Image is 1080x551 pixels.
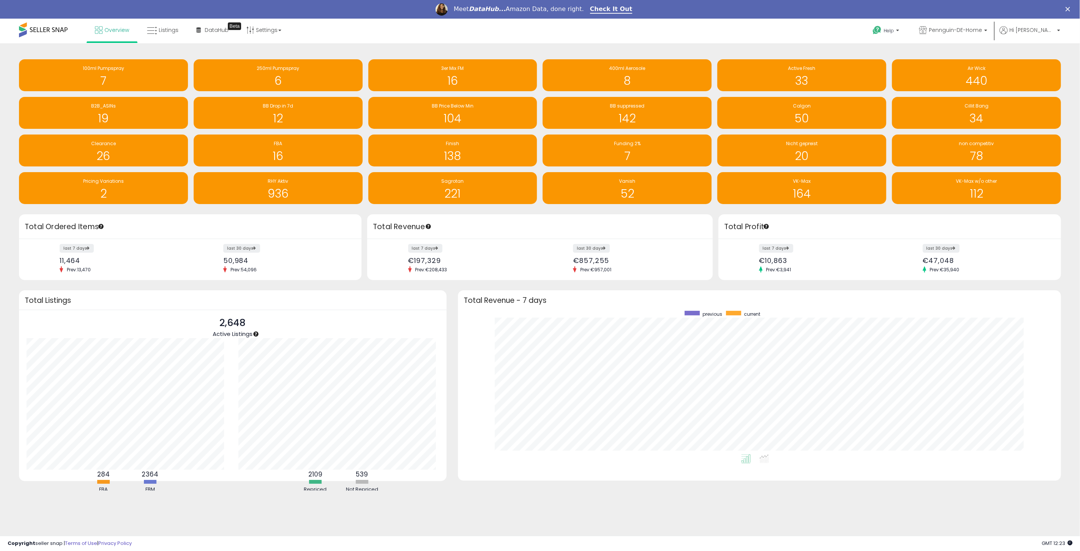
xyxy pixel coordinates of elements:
div: Tooltip anchor [425,223,432,230]
span: Air Wick [968,65,985,71]
a: DataHub [191,19,234,41]
a: Nicht gepreist 20 [717,135,886,166]
span: Prev: 13,470 [63,266,95,273]
a: 100ml Pumpspray 7 [19,59,188,91]
a: Pennguin-DE-Home [913,19,993,43]
span: Overview [104,26,129,34]
h1: 440 [896,74,1057,87]
a: Finish 138 [368,135,537,166]
a: RHY Aktiv 936 [194,172,363,204]
a: VK-Max w/o other 112 [892,172,1061,204]
a: Vanish 52 [543,172,712,204]
span: RHY Aktiv [268,178,288,184]
div: 11,464 [60,256,185,264]
span: Nicht gepreist [786,140,818,147]
span: B2B_ASINs [91,103,116,109]
div: FBA [81,486,126,493]
b: 284 [97,470,110,479]
a: Help [867,20,907,43]
span: non competitiv [959,140,994,147]
span: FBA [274,140,282,147]
h3: Total Ordered Items [25,222,356,232]
div: Meet Amazon Data, done right. [454,5,584,13]
h3: Total Profit [724,222,1055,232]
i: Get Help [872,25,882,35]
h1: 16 [372,74,534,87]
a: BB Price Below Min 104 [368,97,537,129]
span: previous [703,311,722,317]
a: non competitiv 78 [892,135,1061,166]
i: DataHub... [469,5,506,13]
a: Cillit Bang 34 [892,97,1061,129]
p: 2,648 [213,316,253,330]
h1: 221 [372,187,534,200]
a: 250ml Pumpspray 6 [194,59,363,91]
label: last 30 days [923,244,960,253]
h1: 52 [546,187,708,200]
a: Clearance 26 [19,135,188,166]
h1: 19 [23,112,184,125]
a: Listings [141,19,184,41]
div: Not Repriced [339,486,385,493]
h1: 16 [197,150,359,162]
span: current [744,311,760,317]
span: 400ml Aerosole [609,65,645,71]
h1: 164 [721,187,883,200]
span: Prev: €35,940 [926,266,963,273]
span: Vanish [619,178,635,184]
span: DataHub [205,26,229,34]
label: last 7 days [60,244,94,253]
h1: 142 [546,112,708,125]
label: last 7 days [759,244,793,253]
h3: Total Revenue [373,222,707,232]
span: Funding 2% [614,140,641,147]
h1: 2 [23,187,184,200]
a: Check It Out [590,5,633,14]
h1: 33 [721,74,883,87]
a: B2B_ASINs 19 [19,97,188,129]
label: last 30 days [223,244,260,253]
span: Pennguin-DE-Home [929,26,982,34]
h1: 7 [23,74,184,87]
span: Active Fresh [788,65,816,71]
h1: 7 [546,150,708,162]
a: Pricing Variations 2 [19,172,188,204]
div: Tooltip anchor [228,22,241,30]
h1: 936 [197,187,359,200]
span: 100ml Pumpspray [83,65,124,71]
div: Tooltip anchor [253,331,259,337]
h1: 112 [896,187,1057,200]
b: 2364 [142,470,158,479]
span: VK-Max [793,178,811,184]
div: 50,984 [223,256,348,264]
span: Clearance [91,140,116,147]
a: FBA 16 [194,135,363,166]
span: Prev: €3,941 [763,266,795,273]
span: Hi [PERSON_NAME] [1009,26,1055,34]
h3: Total Listings [25,298,441,303]
h1: 78 [896,150,1057,162]
a: VK-Max 164 [717,172,886,204]
label: last 30 days [573,244,610,253]
div: €197,329 [408,256,534,264]
a: Funding 2% 7 [543,135,712,166]
span: Calgon [793,103,811,109]
span: Finish [446,140,459,147]
a: Overview [89,19,135,41]
h3: Total Revenue - 7 days [464,298,1055,303]
h1: 34 [896,112,1057,125]
span: BB Drop in 7d [263,103,293,109]
a: 400ml Aerosole 8 [543,59,712,91]
a: 3er Mix FM 16 [368,59,537,91]
h1: 8 [546,74,708,87]
div: FBM [127,486,173,493]
span: 250ml Pumpspray [257,65,299,71]
div: Close [1066,7,1073,11]
a: Active Fresh 33 [717,59,886,91]
div: €857,255 [573,256,699,264]
span: Prev: €957,001 [576,266,615,273]
span: BB suppressed [610,103,644,109]
div: Tooltip anchor [763,223,770,230]
span: VK-Max w/o other [956,178,997,184]
b: 2109 [308,470,322,479]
